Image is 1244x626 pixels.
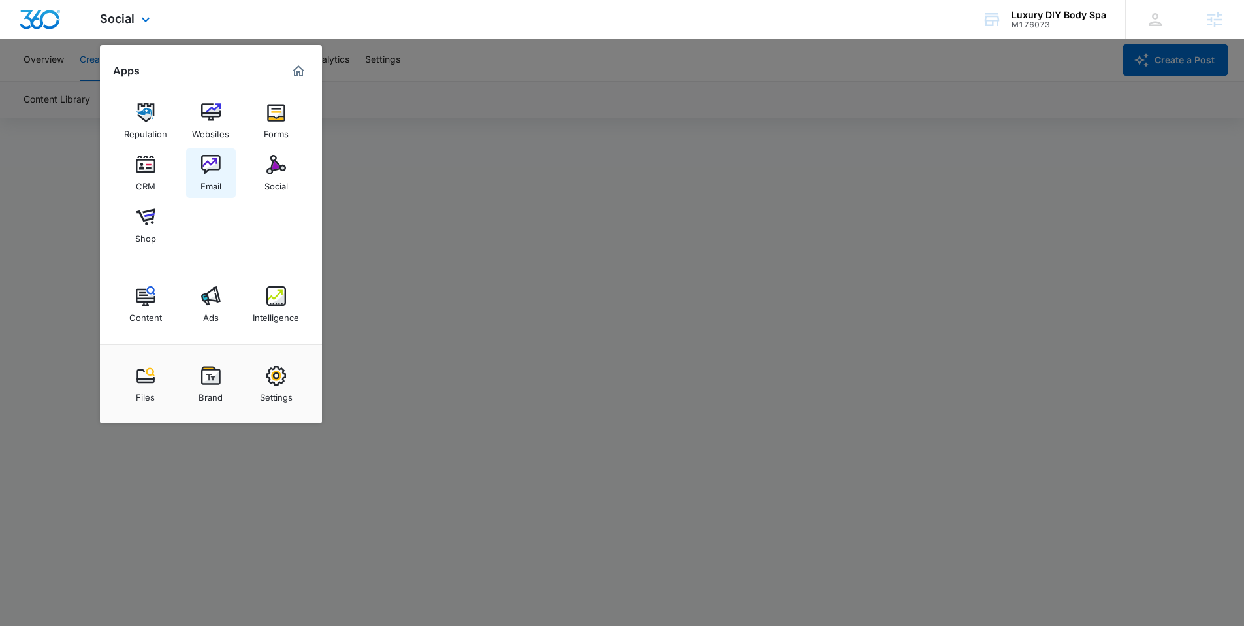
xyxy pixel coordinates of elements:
[288,61,309,82] a: Marketing 360® Dashboard
[121,280,170,329] a: Content
[124,122,167,139] div: Reputation
[264,174,288,191] div: Social
[186,280,236,329] a: Ads
[100,12,135,25] span: Social
[186,148,236,198] a: Email
[264,122,289,139] div: Forms
[136,174,155,191] div: CRM
[121,201,170,250] a: Shop
[1012,10,1106,20] div: account name
[253,306,299,323] div: Intelligence
[251,280,301,329] a: Intelligence
[129,306,162,323] div: Content
[186,359,236,409] a: Brand
[199,386,223,403] div: Brand
[121,359,170,409] a: Files
[251,359,301,409] a: Settings
[113,65,140,77] h2: Apps
[192,122,229,139] div: Websites
[260,386,293,403] div: Settings
[121,96,170,146] a: Reputation
[121,148,170,198] a: CRM
[1012,20,1106,29] div: account id
[203,306,219,323] div: Ads
[135,227,156,244] div: Shop
[186,96,236,146] a: Websites
[136,386,155,403] div: Files
[200,174,221,191] div: Email
[251,96,301,146] a: Forms
[251,148,301,198] a: Social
